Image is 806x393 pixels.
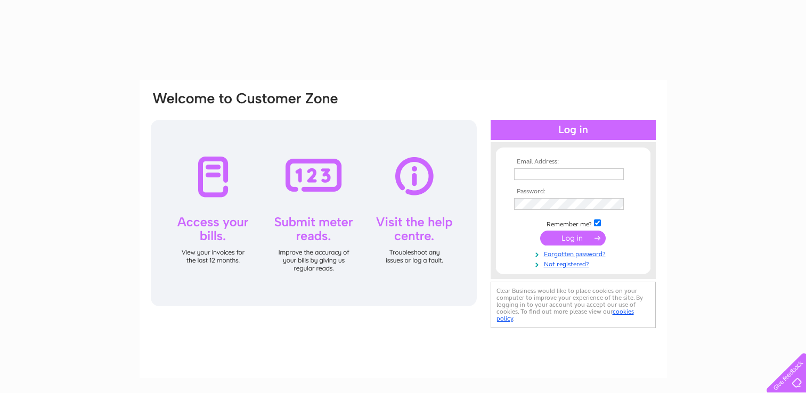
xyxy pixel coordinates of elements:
input: Submit [540,231,606,245]
th: Password: [511,188,635,195]
td: Remember me? [511,218,635,228]
a: cookies policy [496,308,634,322]
a: Forgotten password? [514,248,635,258]
th: Email Address: [511,158,635,166]
a: Not registered? [514,258,635,268]
div: Clear Business would like to place cookies on your computer to improve your experience of the sit... [491,282,656,328]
